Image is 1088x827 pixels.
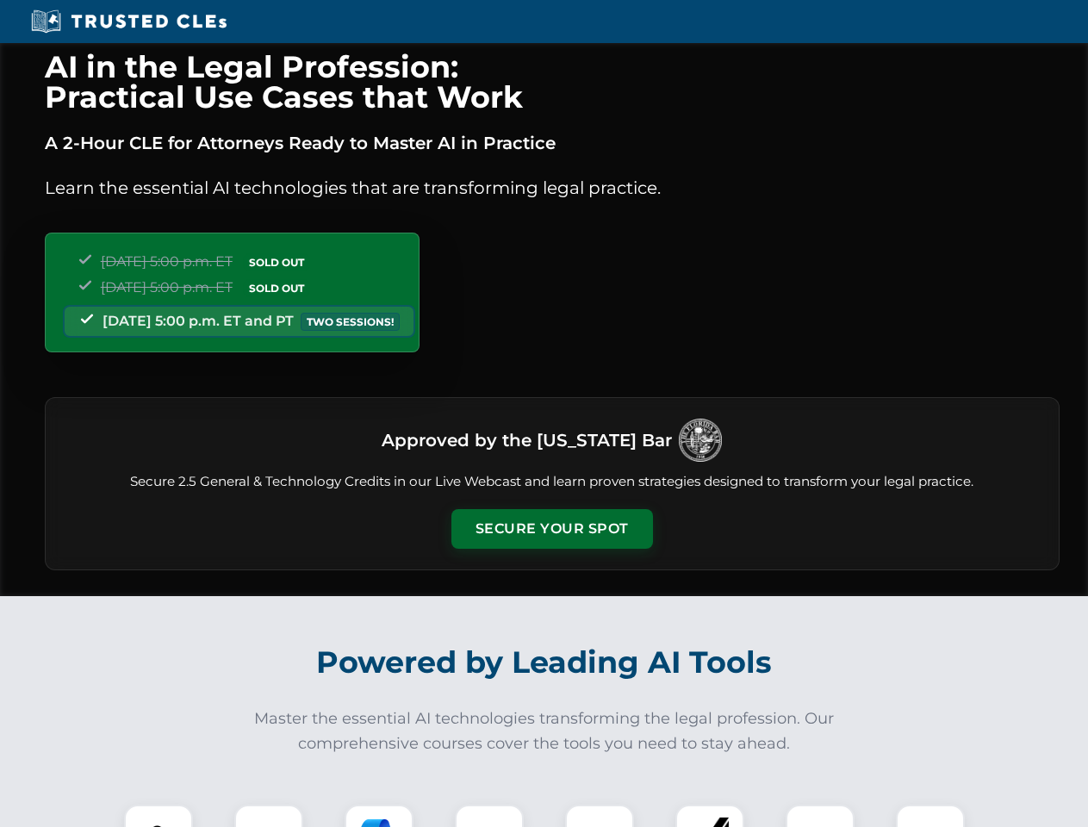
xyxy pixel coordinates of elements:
h2: Powered by Leading AI Tools [67,632,1022,693]
p: A 2-Hour CLE for Attorneys Ready to Master AI in Practice [45,129,1060,157]
img: Logo [679,419,722,462]
p: Master the essential AI technologies transforming the legal profession. Our comprehensive courses... [243,706,846,756]
span: SOLD OUT [243,253,310,271]
span: [DATE] 5:00 p.m. ET [101,253,233,270]
p: Learn the essential AI technologies that are transforming legal practice. [45,174,1060,202]
p: Secure 2.5 General & Technology Credits in our Live Webcast and learn proven strategies designed ... [66,472,1038,492]
span: SOLD OUT [243,279,310,297]
h3: Approved by the [US_STATE] Bar [382,425,672,456]
button: Secure Your Spot [451,509,653,549]
span: [DATE] 5:00 p.m. ET [101,279,233,295]
img: Trusted CLEs [26,9,232,34]
h1: AI in the Legal Profession: Practical Use Cases that Work [45,52,1060,112]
